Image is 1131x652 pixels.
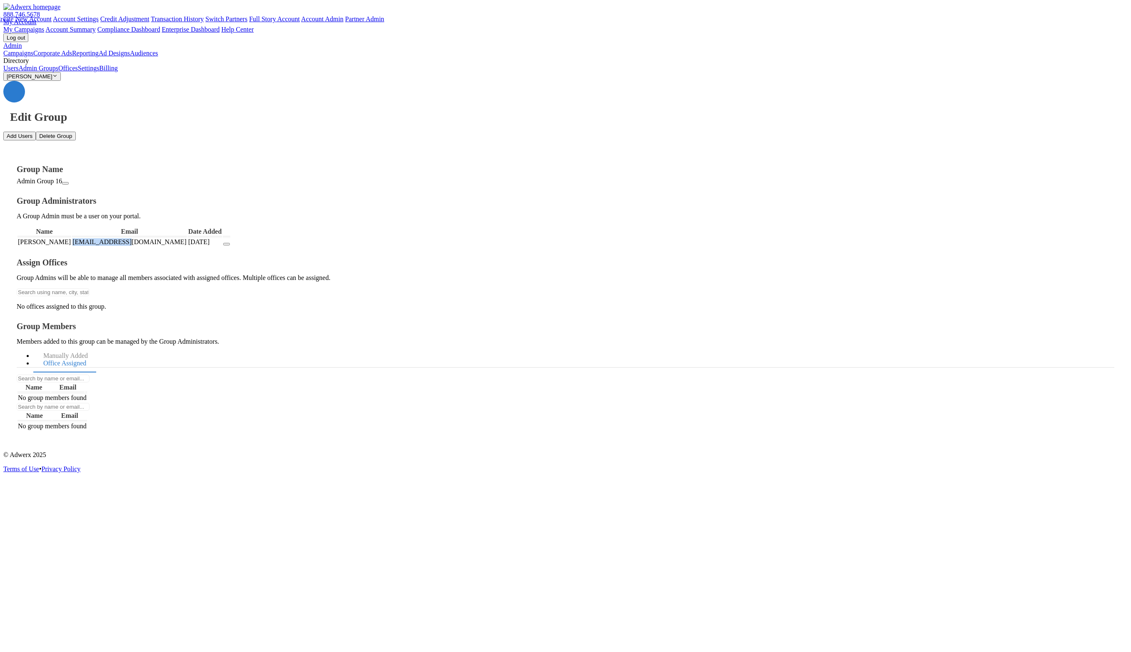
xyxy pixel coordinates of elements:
[3,465,39,472] a: Terms of Use
[17,375,90,382] input: Search by name or email...
[25,384,42,391] span: Name
[3,57,1128,65] div: Directory
[18,238,71,245] span: [PERSON_NAME]
[99,50,130,57] a: Ad Designs
[3,65,18,72] a: Users
[100,15,149,22] a: Credit Adjustment
[3,3,60,11] img: Adwerx
[17,422,87,430] td: No group members found
[33,355,96,372] a: Office Assigned
[33,50,72,57] a: Corporate Ads
[345,15,384,22] a: Partner Admin
[151,15,204,22] a: Transaction History
[17,338,1114,345] p: Members added to this group can be managed by the Group Administrators.
[78,65,100,72] a: Settings
[17,274,1114,282] p: Group Admins will be able to manage all members associated with assigned offices. Multiple office...
[3,72,61,81] button: [PERSON_NAME]
[301,15,344,22] a: Account Admin
[17,288,90,296] input: Search using name, city, state, or address to filter office list
[36,132,75,140] button: Delete Group
[3,50,33,57] a: Campaigns
[97,26,160,33] a: Compliance Dashboard
[53,15,99,22] a: Account Settings
[205,15,247,22] a: Switch Partners
[18,65,58,72] a: Admin Groups
[17,322,1114,331] h4: Group Members
[223,243,230,245] button: Remove Administrator
[7,73,52,80] span: [PERSON_NAME]
[3,132,36,140] button: Add Users
[58,65,78,72] a: Offices
[130,50,158,57] a: Audiences
[17,212,1114,220] p: A Group Admin must be a user on your portal.
[61,412,78,419] span: Email
[10,110,1128,124] h1: Edit Group
[3,42,22,49] a: Admin
[162,26,219,33] a: Enterprise Dashboard
[17,303,1114,310] p: No offices assigned to this group.
[121,228,138,235] span: Email
[17,177,62,185] span: Admin Group 16
[3,11,40,18] a: 888.746.5678
[42,465,81,472] a: Privacy Policy
[188,237,222,246] td: [DATE]
[72,237,187,246] td: [EMAIL_ADDRESS][DOMAIN_NAME]
[33,347,98,365] a: Manually Added
[72,50,99,57] a: Reporting
[17,258,1114,267] h4: Assign Offices
[17,196,1114,206] h4: Group Administrators
[17,403,90,411] input: Search by name or email...
[3,26,44,33] a: My Campaigns
[249,15,300,22] a: Full Story Account
[26,412,43,419] span: Name
[99,65,117,72] a: Billing
[3,451,1128,459] p: © Adwerx 2025
[59,384,76,391] span: Email
[188,228,222,235] span: Date Added
[45,26,95,33] a: Account Summary
[3,465,1128,473] div: •
[17,165,1114,174] h4: Group Name
[36,228,53,235] span: Name
[3,33,28,42] input: Log out
[17,393,87,402] td: No group members found
[221,26,254,33] a: Help Center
